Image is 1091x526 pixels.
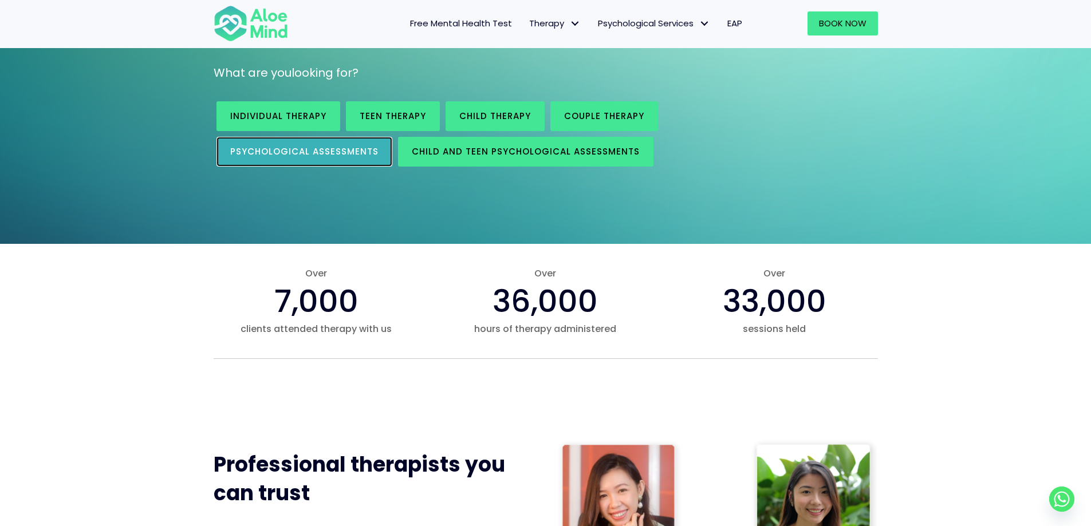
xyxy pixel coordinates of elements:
[274,279,359,323] span: 7,000
[412,145,640,157] span: Child and Teen Psychological assessments
[589,11,719,35] a: Psychological ServicesPsychological Services: submenu
[727,17,742,29] span: EAP
[214,5,288,42] img: Aloe mind Logo
[292,65,359,81] span: looking for?
[216,137,392,167] a: Psychological assessments
[216,101,340,131] a: Individual therapy
[550,101,658,131] a: Couple therapy
[819,17,867,29] span: Book Now
[303,11,751,35] nav: Menu
[410,17,512,29] span: Free Mental Health Test
[230,110,326,122] span: Individual therapy
[459,110,531,122] span: Child Therapy
[671,322,877,335] span: sessions held
[493,279,598,323] span: 36,000
[446,101,545,131] a: Child Therapy
[1049,487,1074,512] a: Whatsapp
[442,322,648,335] span: hours of therapy administered
[214,450,505,508] span: Professional therapists you can trust
[230,145,379,157] span: Psychological assessments
[564,110,644,122] span: Couple therapy
[214,65,292,81] span: What are you
[346,101,440,131] a: Teen Therapy
[719,11,751,35] a: EAP
[529,17,581,29] span: Therapy
[598,17,710,29] span: Psychological Services
[214,267,420,280] span: Over
[808,11,878,35] a: Book Now
[360,110,426,122] span: Teen Therapy
[442,267,648,280] span: Over
[521,11,589,35] a: TherapyTherapy: submenu
[723,279,826,323] span: 33,000
[398,137,653,167] a: Child and Teen Psychological assessments
[696,15,713,32] span: Psychological Services: submenu
[671,267,877,280] span: Over
[214,322,420,335] span: clients attended therapy with us
[567,15,584,32] span: Therapy: submenu
[401,11,521,35] a: Free Mental Health Test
